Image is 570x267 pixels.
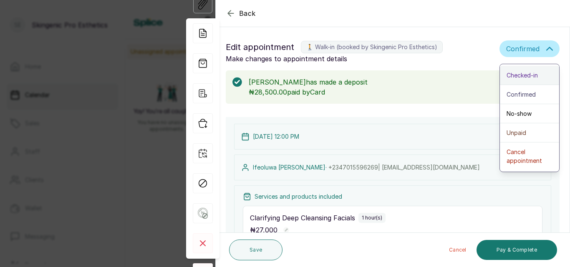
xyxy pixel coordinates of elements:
button: No-show [500,104,559,123]
button: Checked-in [500,66,559,85]
span: Confirmed [507,90,536,99]
button: Cancel appointment [500,142,559,170]
p: Make changes to appointment details [226,54,496,64]
p: [DATE] 12:00 PM [253,132,299,141]
span: Cancel appointment [507,147,552,165]
p: Ifeoluwa [PERSON_NAME] · [253,163,480,172]
button: Confirmed [499,40,560,57]
span: +234 7015596269 | [EMAIL_ADDRESS][DOMAIN_NAME] [328,164,480,171]
button: Pay & Complete [477,240,557,260]
span: Confirmed [506,44,540,54]
span: Edit appointment [226,40,294,54]
p: [PERSON_NAME] has made a deposit [249,77,553,87]
span: Checked-in [507,71,538,80]
button: Back [226,8,256,18]
button: Save [229,240,282,260]
label: 🚶 Walk-in (booked by Skingenic Pro Esthetics) [301,41,443,53]
span: 27,000 [256,226,277,234]
p: ₦28,500.00 paid by Card [249,87,553,97]
button: Unpaid [500,123,559,142]
p: Clarifying Deep Cleansing Facials [250,213,355,223]
p: ₦ [250,225,277,235]
button: Confirmed [500,85,559,104]
button: Cancel [442,240,473,260]
span: Unpaid [507,128,526,137]
p: 1 hour(s) [362,215,382,221]
p: Services and products included [255,192,342,201]
span: Back [239,8,256,18]
span: No-show [507,109,532,118]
